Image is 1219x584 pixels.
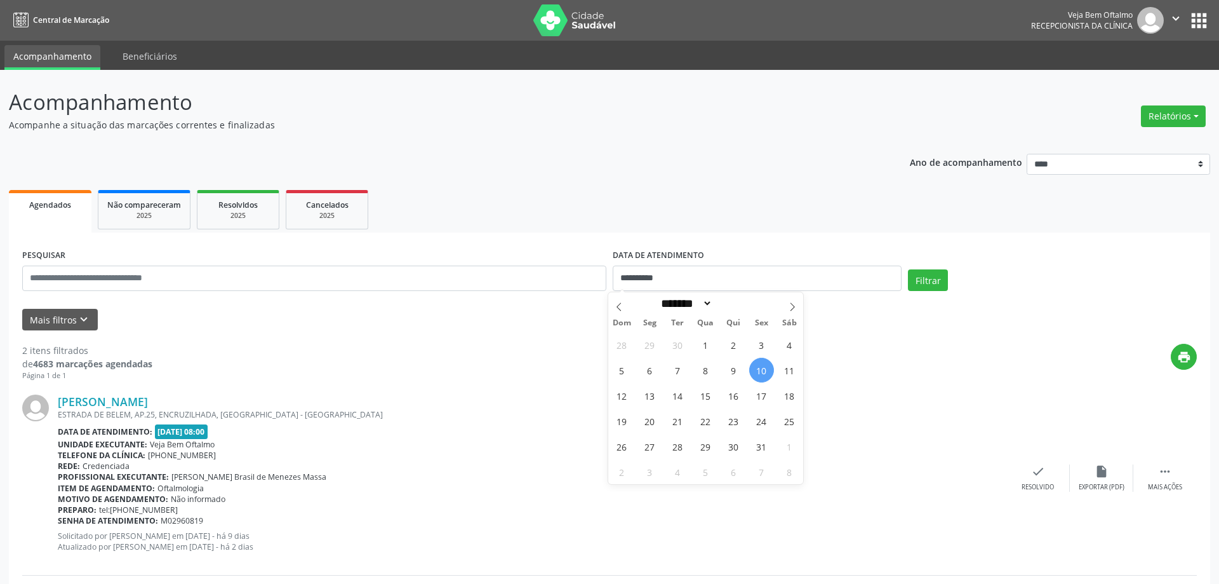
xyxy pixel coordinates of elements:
span: Novembro 1, 2025 [777,434,802,459]
strong: 4683 marcações agendadas [33,358,152,370]
span: Ter [663,319,691,327]
div: 2025 [107,211,181,221]
span: Novembro 3, 2025 [637,459,662,484]
span: Outubro 3, 2025 [749,332,774,357]
a: Beneficiários [114,45,186,67]
span: Cancelados [306,200,349,210]
b: Telefone da clínica: [58,450,145,461]
i: insert_drive_file [1095,465,1109,479]
b: Motivo de agendamento: [58,494,168,505]
span: tel:[PHONE_NUMBER] [99,505,178,515]
span: Central de Marcação [33,15,109,25]
div: Resolvido [1022,483,1054,492]
button: print [1171,344,1197,370]
span: Outubro 25, 2025 [777,409,802,433]
b: Item de agendamento: [58,483,155,494]
i: keyboard_arrow_down [77,313,91,327]
span: Outubro 6, 2025 [637,358,662,383]
span: Setembro 30, 2025 [665,332,690,357]
span: Novembro 5, 2025 [693,459,718,484]
span: [PHONE_NUMBER] [148,450,216,461]
span: Outubro 17, 2025 [749,383,774,408]
span: Outubro 26, 2025 [609,434,634,459]
span: Outubro 7, 2025 [665,358,690,383]
span: Outubro 4, 2025 [777,332,802,357]
span: Outubro 8, 2025 [693,358,718,383]
span: Sáb [775,319,803,327]
i:  [1169,11,1183,25]
div: Veja Bem Oftalmo [1031,10,1133,20]
span: Qui [719,319,747,327]
p: Solicitado por [PERSON_NAME] em [DATE] - há 9 dias Atualizado por [PERSON_NAME] em [DATE] - há 2 ... [58,531,1006,552]
span: [PERSON_NAME] Brasil de Menezes Massa [171,472,326,482]
label: DATA DE ATENDIMENTO [613,246,704,266]
a: [PERSON_NAME] [58,395,148,409]
a: Acompanhamento [4,45,100,70]
p: Acompanhe a situação das marcações correntes e finalizadas [9,118,849,132]
span: Outubro 24, 2025 [749,409,774,433]
div: 2025 [295,211,359,221]
button: apps [1188,10,1210,32]
span: Veja Bem Oftalmo [150,439,215,450]
div: de [22,357,152,370]
span: Sex [747,319,775,327]
span: Outubro 13, 2025 [637,383,662,408]
span: Outubro 5, 2025 [609,358,634,383]
button: Filtrar [908,269,948,291]
span: Outubro 21, 2025 [665,409,690,433]
span: Outubro 16, 2025 [721,383,746,408]
span: Novembro 2, 2025 [609,459,634,484]
b: Unidade executante: [58,439,147,450]
span: Outubro 2, 2025 [721,332,746,357]
span: Outubro 14, 2025 [665,383,690,408]
span: Outubro 19, 2025 [609,409,634,433]
button:  [1164,7,1188,34]
span: Outubro 30, 2025 [721,434,746,459]
span: M02960819 [161,515,203,526]
span: Novembro 7, 2025 [749,459,774,484]
select: Month [657,297,713,310]
span: Outubro 15, 2025 [693,383,718,408]
span: Recepcionista da clínica [1031,20,1133,31]
span: Outubro 23, 2025 [721,409,746,433]
input: Year [712,297,754,310]
button: Mais filtroskeyboard_arrow_down [22,309,98,331]
span: Outubro 9, 2025 [721,358,746,383]
span: Qua [691,319,719,327]
img: img [1137,7,1164,34]
span: Outubro 20, 2025 [637,409,662,433]
span: Dom [608,319,636,327]
button: Relatórios [1141,105,1206,127]
span: Resolvidos [218,200,258,210]
div: ESTRADA DE BELEM, AP.25, ENCRUZILHADA, [GEOGRAPHIC_DATA] - [GEOGRAPHIC_DATA] [58,409,1006,420]
b: Senha de atendimento: [58,515,158,526]
span: Outubro 18, 2025 [777,383,802,408]
div: Mais ações [1148,483,1182,492]
p: Acompanhamento [9,86,849,118]
span: Novembro 4, 2025 [665,459,690,484]
span: Agendados [29,200,71,210]
span: Outubro 22, 2025 [693,409,718,433]
label: PESQUISAR [22,246,65,266]
span: Outubro 31, 2025 [749,434,774,459]
p: Ano de acompanhamento [910,154,1022,170]
span: Credenciada [83,461,130,472]
i: check [1031,465,1045,479]
b: Profissional executante: [58,472,169,482]
span: Setembro 29, 2025 [637,332,662,357]
span: Outubro 1, 2025 [693,332,718,357]
b: Preparo: [58,505,97,515]
span: Setembro 28, 2025 [609,332,634,357]
span: Outubro 29, 2025 [693,434,718,459]
span: Oftalmologia [157,483,204,494]
span: Não compareceram [107,200,181,210]
span: Novembro 8, 2025 [777,459,802,484]
img: img [22,395,49,421]
div: Página 1 de 1 [22,370,152,381]
div: 2025 [206,211,270,221]
span: Outubro 27, 2025 [637,434,662,459]
span: Não informado [171,494,225,505]
a: Central de Marcação [9,10,109,31]
div: 2 itens filtrados [22,344,152,357]
i: print [1177,350,1191,364]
